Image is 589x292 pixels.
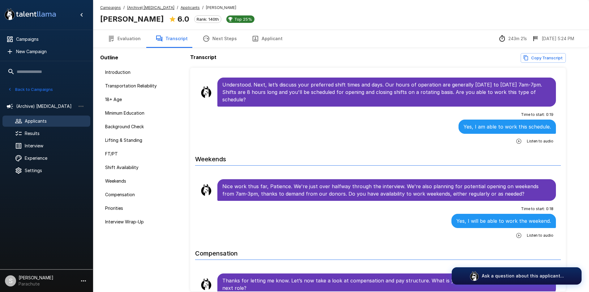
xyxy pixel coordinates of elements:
div: Compensation [100,189,172,200]
p: Understood. Next, let’s discuss your preferred shift times and days. Our hours of operation are g... [222,81,551,103]
p: Nice work thus far, Patience. We're just over halfway through the interview. We're also planning ... [222,183,551,197]
div: Weekends [100,176,172,187]
span: 0 : 18 [546,206,553,212]
button: Ask a question about this applicant... [452,267,582,285]
button: Applicant [244,30,290,47]
img: llama_clean.png [200,278,212,290]
span: / [123,5,125,11]
span: Compensation [105,192,167,198]
span: Interview Wrap-Up [105,219,167,225]
span: Lifting & Standing [105,137,167,143]
h6: Compensation [195,243,561,260]
div: Priorities [100,203,172,214]
div: Minimum Education [100,108,172,119]
p: Yes, I am able to work this schedule. [463,123,551,130]
div: Shift Availability [100,162,172,173]
b: 6.0 [177,15,189,23]
span: Minimum Education [105,110,167,116]
u: Applicants [181,5,200,10]
b: [PERSON_NAME] [100,15,164,23]
span: Time to start : [521,112,545,118]
span: 18+ Age [105,96,167,103]
div: Lifting & Standing [100,135,172,146]
span: Transportation Reliability [105,83,167,89]
span: Listen to audio [527,138,553,144]
span: Shift Availability [105,164,167,171]
p: [DATE] 5:24 PM [542,36,574,42]
div: 18+ Age [100,94,172,105]
div: The time between starting and completing the interview [498,35,527,42]
span: Introduction [105,69,167,75]
u: (Archive) [MEDICAL_DATA] [127,5,174,10]
img: llama_clean.png [200,86,212,98]
span: Weekends [105,178,167,184]
span: 0 : 19 [546,112,553,118]
div: FT/PT [100,148,172,159]
button: Next Steps [195,30,244,47]
p: Thanks for letting me know. Let’s now take a look at compensation and pay structure. What is your... [222,277,551,292]
button: Evaluation [100,30,148,47]
div: Interview Wrap-Up [100,216,172,227]
div: Transportation Reliability [100,80,172,91]
h6: Weekends [195,149,561,166]
div: Introduction [100,67,172,78]
span: Time to start : [521,206,545,212]
img: llama_clean.png [200,184,212,196]
span: Background Check [105,124,167,130]
p: Ask a question about this applicant... [482,273,564,279]
b: Transcript [190,54,216,60]
button: Transcript [148,30,195,47]
span: Priorities [105,205,167,211]
div: The date and time when the interview was completed [532,35,574,42]
span: [PERSON_NAME] [206,5,236,11]
u: Campaigns [100,5,121,10]
span: Top 25% [232,17,254,22]
p: 243m 21s [508,36,527,42]
b: Outline [100,54,118,61]
span: / [177,5,178,11]
span: / [202,5,203,11]
span: Rank: 140th [194,17,221,22]
p: Yes, I will be able to work the weekend. [456,217,551,225]
img: logo_glasses@2x.png [469,271,479,281]
button: Copy transcript [521,53,566,63]
span: Listen to audio [527,232,553,239]
span: FT/PT [105,151,167,157]
div: Background Check [100,121,172,132]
